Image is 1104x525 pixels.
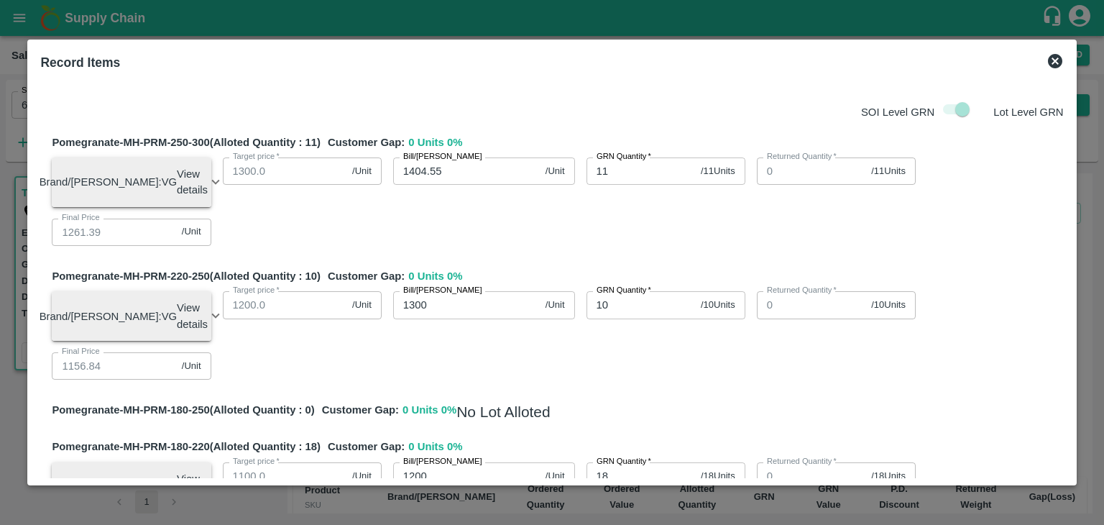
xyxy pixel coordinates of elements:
input: Final Price [52,352,175,380]
p: SOI Level GRN [861,104,934,120]
span: / 11 Units [871,165,906,178]
span: / 11 Units [701,165,735,178]
label: Bill/[PERSON_NAME] [403,285,482,296]
span: Pomegranate-MH-PRM-220-250 (Alloted Quantity : 10 ) [52,268,321,284]
input: 0.0 [223,157,346,185]
input: 0.0 [223,291,346,319]
span: /Unit [182,360,201,373]
b: Record Items [40,55,120,70]
input: 0 [757,157,865,185]
span: /Unit [546,470,565,483]
span: 0 Units 0 % [402,402,456,427]
input: Final Price [52,219,175,246]
label: Bill/[PERSON_NAME] [403,456,482,467]
p: View details [177,300,208,332]
label: Returned Quantity [767,285,837,296]
span: 0 Units 0 % [408,134,462,157]
span: / 10 Units [701,298,735,312]
div: Brand/[PERSON_NAME]:VGView details [52,462,211,512]
span: /Unit [352,470,372,483]
span: / 18 Units [871,470,906,483]
div: Brand/[PERSON_NAME]:VGView details [52,291,211,341]
div: Brand/[PERSON_NAME]:VGView details [52,157,211,207]
span: Customer Gap: [321,134,408,150]
p: View details [177,166,208,198]
span: /Unit [352,165,372,178]
span: 0 Units 0 % [408,268,462,291]
span: Pomegranate-MH-PRM-180-250 (Alloted Quantity : 0 ) [52,402,314,420]
label: Bill/[PERSON_NAME] [403,151,482,163]
h5: No Lot Alloted [456,402,551,422]
span: /Unit [352,298,372,312]
label: Returned Quantity [767,456,837,467]
label: Target price [233,285,280,296]
label: Final Price [62,212,100,224]
label: GRN Quantity [597,285,651,296]
span: /Unit [546,298,565,312]
input: 0 [757,291,865,319]
label: Target price [233,456,280,467]
label: Final Price [62,346,100,357]
span: Customer Gap: [321,268,408,284]
input: 0 [757,462,865,490]
span: Pomegranate-MH-PRM-250-300 (Alloted Quantity : 11 ) [52,134,321,150]
p: Lot Level GRN [993,104,1063,120]
span: 0 Units 0 % [408,439,462,462]
label: Returned Quantity [767,151,837,163]
span: /Unit [182,225,201,239]
span: / 18 Units [701,470,735,483]
span: Pomegranate-MH-PRM-180-220 (Alloted Quantity : 18 ) [52,439,321,455]
p: View details [177,471,208,503]
input: 0.0 [223,462,346,490]
h6: Brand/[PERSON_NAME]: VG [40,478,177,496]
span: Customer Gap: [315,402,402,420]
label: GRN Quantity [597,151,651,163]
span: /Unit [546,165,565,178]
label: GRN Quantity [597,456,651,467]
span: / 10 Units [871,298,906,312]
h6: Brand/[PERSON_NAME]: VG [40,307,177,326]
span: Customer Gap: [321,439,408,455]
h6: Brand/[PERSON_NAME]: VG [40,173,177,191]
label: Target price [233,151,280,163]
